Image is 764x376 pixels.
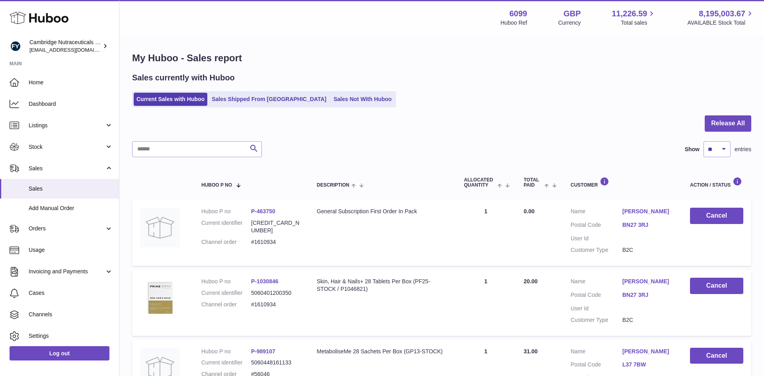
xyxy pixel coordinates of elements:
[29,100,113,108] span: Dashboard
[687,19,754,27] span: AVAILABLE Stock Total
[132,72,235,83] h2: Sales currently with Huboo
[140,278,180,318] img: $_57.JPG
[524,348,538,355] span: 31.00
[251,348,275,355] a: P-989107
[29,185,113,193] span: Sales
[571,235,622,242] dt: User Id
[524,177,542,188] span: Total paid
[140,208,180,247] img: no-photo.jpg
[29,122,105,129] span: Listings
[251,238,301,246] dd: #1610934
[571,305,622,312] dt: User Id
[690,177,743,188] div: Action / Status
[29,289,113,297] span: Cases
[251,278,279,284] a: P-1030846
[29,225,105,232] span: Orders
[317,278,448,293] div: Skin, Hair & Nails+ 28 Tablets Per Box (PF25-STOCK / P1046821)
[563,8,581,19] strong: GBP
[622,316,674,324] dd: B2C
[571,348,622,357] dt: Name
[201,348,251,355] dt: Huboo P no
[29,332,113,340] span: Settings
[317,348,448,355] div: MetaboliseMe 28 Sachets Per Box (GP13-STOCK)
[612,8,647,19] span: 11,226.59
[558,19,581,27] div: Currency
[699,8,745,19] span: 8,195,003.67
[331,93,394,106] a: Sales Not With Huboo
[690,348,743,364] button: Cancel
[29,47,117,53] span: [EMAIL_ADDRESS][DOMAIN_NAME]
[622,278,674,285] a: [PERSON_NAME]
[685,146,700,153] label: Show
[735,146,751,153] span: entries
[251,219,301,234] dd: [CREDIT_CARD_NUMBER]
[209,93,329,106] a: Sales Shipped From [GEOGRAPHIC_DATA]
[251,208,275,214] a: P-463750
[687,8,754,27] a: 8,195,003.67 AVAILABLE Stock Total
[29,39,101,54] div: Cambridge Nutraceuticals Ltd
[251,301,301,308] dd: #1610934
[501,19,527,27] div: Huboo Ref
[571,246,622,254] dt: Customer Type
[201,289,251,297] dt: Current identifier
[571,208,622,217] dt: Name
[132,52,751,64] h1: My Huboo - Sales report
[29,268,105,275] span: Invoicing and Payments
[464,177,495,188] span: ALLOCATED Quantity
[10,40,21,52] img: huboo@camnutra.com
[251,359,301,366] dd: 5060448161133
[29,79,113,86] span: Home
[524,278,538,284] span: 20.00
[317,183,349,188] span: Description
[690,278,743,294] button: Cancel
[201,238,251,246] dt: Channel order
[622,221,674,229] a: BN27 3RJ
[10,346,109,360] a: Log out
[705,115,751,132] button: Release All
[622,348,674,355] a: [PERSON_NAME]
[456,270,516,336] td: 1
[201,208,251,215] dt: Huboo P no
[201,359,251,366] dt: Current identifier
[571,177,674,188] div: Customer
[571,278,622,287] dt: Name
[456,200,516,266] td: 1
[571,361,622,370] dt: Postal Code
[571,221,622,231] dt: Postal Code
[621,19,656,27] span: Total sales
[317,208,448,215] div: General Subscription First Order In Pack
[29,165,105,172] span: Sales
[612,8,656,27] a: 11,226.59 Total sales
[622,361,674,368] a: L37 7BW
[134,93,207,106] a: Current Sales with Huboo
[29,311,113,318] span: Channels
[690,208,743,224] button: Cancel
[29,246,113,254] span: Usage
[29,205,113,212] span: Add Manual Order
[509,8,527,19] strong: 6099
[622,291,674,299] a: BN27 3RJ
[571,316,622,324] dt: Customer Type
[251,289,301,297] dd: 5060401200350
[29,143,105,151] span: Stock
[201,301,251,308] dt: Channel order
[571,291,622,301] dt: Postal Code
[201,278,251,285] dt: Huboo P no
[524,208,534,214] span: 0.00
[201,183,232,188] span: Huboo P no
[622,246,674,254] dd: B2C
[201,219,251,234] dt: Current identifier
[622,208,674,215] a: [PERSON_NAME]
